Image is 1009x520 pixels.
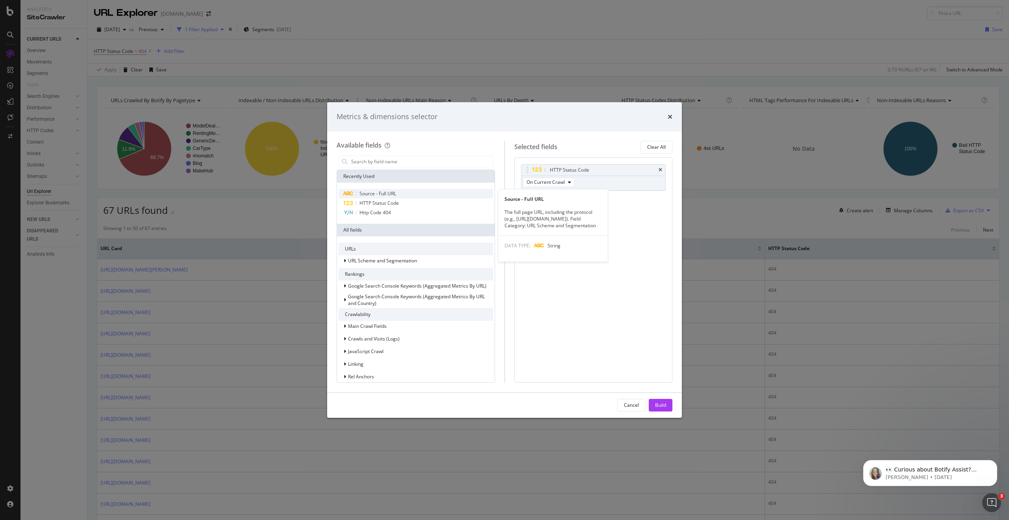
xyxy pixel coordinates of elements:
div: HTTP Status CodetimesOn Current Crawl [521,164,666,191]
span: Google Search Console Keywords (Aggregated Metrics By URL) [348,282,486,289]
button: Messages [52,246,105,278]
iframe: To enrich screen reader interactions, please activate Accessibility in Grammarly extension settings [982,493,1001,512]
p: How can we help? [16,83,142,96]
div: HTTP Status Code [550,166,589,174]
div: Understanding AI Bot Data in Botify [16,240,132,249]
span: Did that answer your question? [35,125,122,131]
span: DATA TYPE: [504,242,531,249]
div: Status Codes and Network Errors [16,226,132,234]
button: On Current Crawl [523,178,575,187]
span: Messages [65,266,93,271]
div: Rankings [339,268,493,281]
button: Search for help [11,189,146,205]
iframe: Intercom notifications message [851,443,1009,499]
button: Clear All [640,141,672,153]
span: HTTP Status Code [359,200,399,206]
button: Help [105,246,158,278]
div: AI Agent and team can help [16,166,132,175]
div: The full page URL, including the protocol (e.g., [URL][DOMAIN_NAME]). Field Category: URL Scheme ... [498,209,608,229]
button: Build [649,399,672,412]
span: URL Scheme and Segmentation [348,257,417,264]
span: Rel Anchors [348,373,374,380]
span: 3 [998,493,1005,499]
span: Linking [348,361,363,367]
div: Build [655,402,666,408]
div: modal [327,102,682,418]
span: JavaScript Crawl [348,348,383,355]
div: times [668,112,672,122]
button: Cancel [617,399,646,412]
div: URLs [339,243,493,255]
div: Status Codes and Network Errors [11,223,146,237]
img: Profile image for Jack [94,13,110,28]
img: Profile image for Customer Support [16,125,32,140]
img: Profile image for Alex [109,13,125,28]
div: All fields [337,224,495,236]
div: Integrating Web Traffic Data [11,208,146,223]
div: Ask a questionAI Agent and team can help [8,152,150,181]
div: Crawlability [339,308,493,321]
p: Hello [PERSON_NAME]. [16,56,142,83]
div: Customer Support [35,133,86,141]
div: times [659,168,662,172]
div: Recently Used [337,170,495,183]
div: Available fields [337,141,382,150]
div: • 57m ago [87,133,115,141]
div: Profile image for Customer SupportDid that answer your question?Customer Support•57m ago [8,118,149,147]
span: Http Code 404 [359,209,391,216]
div: Recent message [16,113,141,121]
div: Understanding AI Bot Data in Botify [11,237,146,252]
span: Home [17,266,35,271]
img: logo [16,15,53,28]
div: Metrics & dimensions selector [337,112,437,122]
div: Source - Full URL [498,196,608,202]
span: Source - Full URL [359,190,396,197]
span: Crawls and Visits (Logs) [348,335,400,342]
div: Ask a question [16,158,132,166]
div: Cancel [624,402,639,408]
div: Recent messageProfile image for Customer SupportDid that answer your question?Customer Support•57... [8,106,150,148]
span: Google Search Console Keywords (Aggregated Metrics By URL and Country) [348,293,485,307]
span: On Current Crawl [527,179,565,185]
span: Help [125,266,138,271]
div: Clear All [647,144,666,150]
span: Main Crawl Fields [348,323,387,329]
span: String [547,242,560,249]
div: Selected fields [514,142,557,152]
div: Integrating Web Traffic Data [16,211,132,219]
img: Profile image for Jessica [124,13,140,28]
span: Search for help [16,193,64,201]
input: Search by field name [350,156,493,168]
